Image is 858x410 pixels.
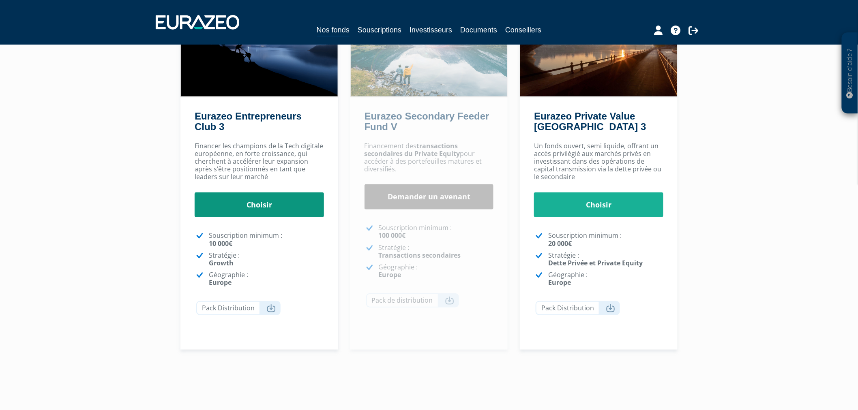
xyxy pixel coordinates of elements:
a: Nos fonds [317,24,350,37]
strong: 20 000€ [548,239,572,248]
strong: Europe [379,270,401,279]
p: Stratégie : [379,244,494,259]
p: Financement des pour accéder à des portefeuilles matures et diversifiés. [365,142,494,173]
strong: Dette Privée et Private Equity [548,258,643,267]
a: Conseillers [505,24,541,36]
p: Stratégie : [548,252,663,267]
strong: Transactions secondaires [379,251,461,260]
p: Stratégie : [209,252,324,267]
p: Souscription minimum : [548,232,663,247]
a: Choisir [195,192,324,218]
p: Souscription minimum : [379,224,494,239]
strong: 100 000€ [379,231,406,240]
a: Documents [460,24,497,36]
a: Demander un avenant [365,184,494,209]
img: Eurazeo Private Value Europe 3 [520,2,677,96]
a: Pack Distribution [536,301,620,315]
p: Géographie : [548,271,663,286]
a: Choisir [534,192,663,218]
img: 1732889491-logotype_eurazeo_blanc_rvb.png [156,15,239,30]
a: Eurazeo Entrepreneurs Club 3 [195,111,302,132]
strong: Growth [209,258,234,267]
a: Eurazeo Secondary Feeder Fund V [365,111,489,132]
img: Eurazeo Entrepreneurs Club 3 [181,2,338,96]
p: Souscription minimum : [209,232,324,247]
strong: 10 000€ [209,239,232,248]
strong: Europe [209,278,232,287]
p: Un fonds ouvert, semi liquide, offrant un accès privilégié aux marchés privés en investissant dan... [534,142,663,181]
a: Pack de distribution [366,293,459,307]
p: Financer les champions de la Tech digitale européenne, en forte croissance, qui cherchent à accél... [195,142,324,181]
strong: transactions secondaires du Private Equity [365,141,460,158]
a: Souscriptions [358,24,401,36]
a: Pack Distribution [196,301,281,315]
a: Investisseurs [410,24,452,36]
p: Géographie : [209,271,324,286]
a: Eurazeo Private Value [GEOGRAPHIC_DATA] 3 [534,111,646,132]
p: Géographie : [379,263,494,279]
img: Eurazeo Secondary Feeder Fund V [351,2,508,96]
p: Besoin d'aide ? [845,37,855,110]
strong: Europe [548,278,571,287]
